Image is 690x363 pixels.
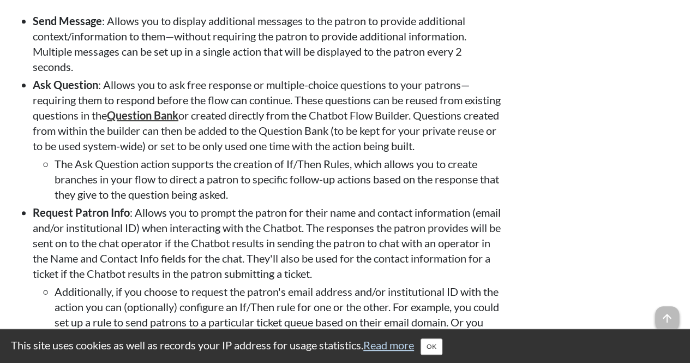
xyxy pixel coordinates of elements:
[33,206,130,219] strong: Request Patron Info
[421,338,442,355] button: Close
[655,306,679,330] span: arrow_upward
[33,14,102,27] strong: Send Message
[33,205,504,360] li: : Allows you to prompt the patron for their name and contact information (email and/or institutio...
[655,307,679,320] a: arrow_upward
[33,13,504,74] li: : Allows you to display additional messages to the patron to provide additional context/informati...
[55,156,504,202] li: The Ask Question action supports the creation of If/Then Rules, which allows you to create branch...
[107,109,178,122] a: Question Bank
[363,338,414,352] a: Read more
[33,77,504,202] li: : Allows you to ask free response or multiple-choice questions to your patrons—requiring them to ...
[33,109,499,152] span: or created directly from the Chatbot Flow Builder. Questions created from within the builder can ...
[55,284,504,360] li: Additionally, if you choose to request the patron's email address and/or institutional ID with th...
[33,78,98,91] strong: Ask Question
